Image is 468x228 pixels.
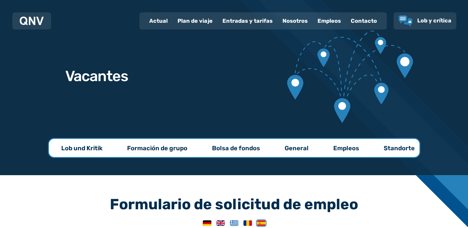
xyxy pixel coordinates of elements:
font: Actual [149,18,168,24]
a: Entradas y tarifas [218,13,278,29]
font: Vacantes [65,67,128,85]
img: Español [257,220,266,226]
a: Bolsa de fondos [200,139,272,157]
a: Formación de grupo [115,139,200,157]
font: Formulario de solicitud de empleo [110,195,358,213]
a: Empleos [321,139,371,157]
font: Empleos [333,144,359,152]
font: Formación de grupo [127,144,187,152]
font: Empleos [318,18,341,24]
img: rumano [243,220,252,226]
font: Bolsa de fondos [212,144,260,152]
font: Standorte [384,144,415,152]
a: Contacto [346,13,382,29]
img: Griego [230,220,238,226]
font: Nosotros [282,18,308,24]
font: Contacto [351,18,377,24]
a: Empleos [313,13,346,29]
font: General [285,144,309,152]
a: Actual [144,13,173,29]
a: Logotipo de QNV [20,15,44,27]
img: Verbundene Kartenmarkierungen [287,31,413,123]
a: Lob und Kritik [49,139,115,157]
font: Entradas y tarifas [222,18,273,24]
img: Logotipo de QNV [20,17,44,25]
a: General [272,139,321,157]
font: Plan de viaje [178,18,213,24]
a: Lob y crítica [398,15,451,26]
img: Alemán [203,220,211,226]
a: Standorte [371,139,427,157]
a: Nosotros [278,13,313,29]
img: Inglés [216,220,225,226]
font: Lob y crítica [417,17,451,24]
font: Lob und Kritik [61,144,102,152]
a: Plan de viaje [173,13,218,29]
